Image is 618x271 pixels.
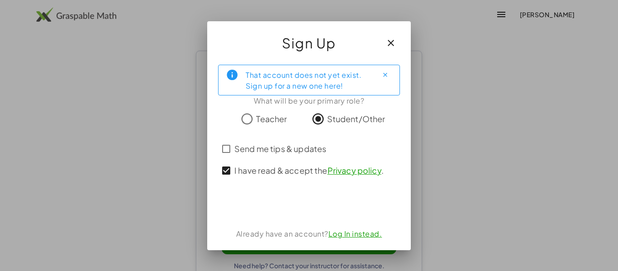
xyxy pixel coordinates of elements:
span: I have read & accept the . [234,164,384,176]
span: Send me tips & updates [234,143,326,155]
span: Teacher [256,113,287,125]
span: Sign Up [282,32,336,54]
iframe: Sign in with Google Button [259,195,359,215]
div: Already have an account? [218,228,400,239]
div: What will be your primary role? [218,95,400,106]
div: That account does not yet exist. Sign up for a new one here! [246,69,371,91]
a: Log In instead. [328,229,382,238]
button: Close [378,68,392,82]
a: Privacy policy [328,165,381,176]
span: Student/Other [327,113,385,125]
